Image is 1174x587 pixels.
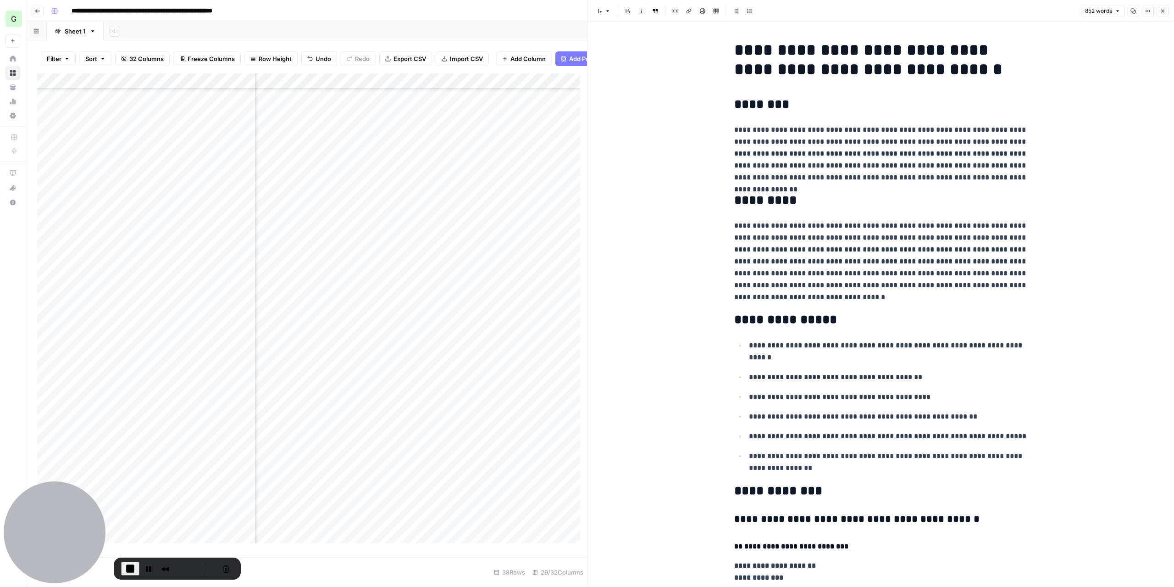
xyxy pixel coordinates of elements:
span: Filter [47,54,61,63]
span: Undo [316,54,331,63]
span: Freeze Columns [188,54,235,63]
span: Row Height [259,54,292,63]
span: Add Column [510,54,546,63]
a: Browse [6,66,20,80]
button: 32 Columns [115,51,170,66]
a: AirOps Academy [6,166,20,180]
button: What's new? [6,180,20,195]
button: Undo [301,51,337,66]
button: Sort [79,51,111,66]
span: 32 Columns [129,54,164,63]
button: Add Column [496,51,552,66]
button: Filter [41,51,76,66]
button: Workspace: Growth 49 [6,7,20,30]
div: What's new? [6,181,20,195]
button: Import CSV [436,51,489,66]
span: 852 words [1085,7,1112,15]
span: Import CSV [450,54,483,63]
span: Export CSV [393,54,426,63]
button: Redo [341,51,376,66]
div: 29/32 Columns [529,565,587,580]
div: 38 Rows [490,565,529,580]
a: Your Data [6,80,20,95]
button: Row Height [244,51,298,66]
button: Add Power Agent [555,51,625,66]
a: Settings [6,108,20,123]
span: Redo [355,54,370,63]
span: Sort [85,54,97,63]
a: Sheet 1 [47,22,104,40]
a: Home [6,51,20,66]
a: Usage [6,94,20,109]
button: Help + Support [6,195,20,210]
button: Freeze Columns [173,51,241,66]
span: G [11,13,17,24]
div: Sheet 1 [65,27,86,36]
button: Export CSV [379,51,432,66]
span: Add Power Agent [569,54,619,63]
button: 852 words [1081,5,1124,17]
